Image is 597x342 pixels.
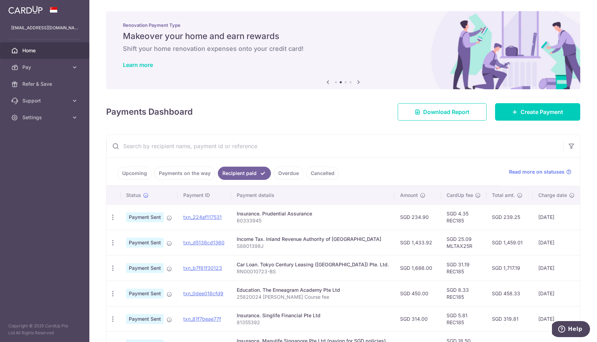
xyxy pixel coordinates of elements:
p: 81355392 [237,319,389,326]
input: Search by recipient name, payment id or reference [106,135,563,157]
td: SGD 450.00 [395,281,441,306]
span: Status [126,192,141,199]
td: [DATE] [533,306,580,332]
td: SGD 31.19 REC185 [441,255,486,281]
div: Income Tax. Inland Revenue Authority of [GEOGRAPHIC_DATA] [237,236,389,243]
h5: Makeover your home and earn rewards [123,31,563,42]
p: RN00010723-BS [237,268,389,275]
div: Insurance. Prudential Assurance [237,210,389,217]
div: Car Loan. Tokyo Century Leasing ([GEOGRAPHIC_DATA]) Pte. Ltd. [237,261,389,268]
span: CardUp fee [447,192,473,199]
span: Payment Sent [126,263,164,273]
h4: Payments Dashboard [106,106,193,118]
a: Create Payment [495,103,580,121]
span: Payment Sent [126,212,164,222]
div: Insurance. Singlife Financial Pte Ltd [237,312,389,319]
td: [DATE] [533,281,580,306]
td: SGD 239.25 [486,204,533,230]
span: Amount [400,192,418,199]
span: Create Payment [521,108,563,116]
a: txn_b7f81f30123 [183,265,222,271]
p: Renovation Payment Type [123,22,563,28]
td: SGD 5.81 REC185 [441,306,486,332]
span: Payment Sent [126,289,164,298]
td: SGD 4.35 REC185 [441,204,486,230]
p: 60333945 [237,217,389,224]
span: Home [22,47,68,54]
a: Recipient paid [218,167,271,180]
td: SGD 1,459.01 [486,230,533,255]
td: [DATE] [533,230,580,255]
iframe: Opens a widget where you can find more information [552,321,590,339]
td: SGD 1,686.00 [395,255,441,281]
a: Overdue [274,167,303,180]
span: Charge date [538,192,567,199]
th: Payment ID [178,186,231,204]
span: Settings [22,114,68,121]
a: txn_d5138cd1360 [183,240,224,245]
td: SGD 8.33 REC185 [441,281,486,306]
td: SGD 234.90 [395,204,441,230]
a: txn_0dee018cfd9 [183,290,223,296]
img: CardUp [8,6,43,14]
a: Read more on statuses [509,168,572,175]
td: [DATE] [533,255,580,281]
th: Payment details [231,186,395,204]
span: Download Report [423,108,470,116]
td: SGD 319.81 [486,306,533,332]
td: SGD 314.00 [395,306,441,332]
p: [EMAIL_ADDRESS][DOMAIN_NAME] [11,24,78,31]
td: SGD 458.33 [486,281,533,306]
span: Payment Sent [126,314,164,324]
span: Refer & Save [22,81,68,88]
a: txn_224af117531 [183,214,222,220]
div: Education. The Enneagram Academy Pte Ltd [237,287,389,294]
a: txn_81f7beae77f [183,316,221,322]
h6: Shift your home renovation expenses onto your credit card! [123,45,563,53]
a: Learn more [123,61,153,68]
p: 25820024 [PERSON_NAME] Course fee [237,294,389,301]
span: Pay [22,64,68,71]
a: Download Report [398,103,487,121]
span: Payment Sent [126,238,164,248]
td: SGD 25.09 MLTAX25R [441,230,486,255]
td: SGD 1,717.19 [486,255,533,281]
td: [DATE] [533,204,580,230]
span: Read more on statuses [509,168,565,175]
a: Payments on the way [154,167,215,180]
a: Upcoming [118,167,152,180]
p: S8801398J [237,243,389,250]
img: Renovation banner [106,11,580,89]
td: SGD 1,433.92 [395,230,441,255]
span: Total amt. [492,192,515,199]
a: Cancelled [306,167,339,180]
span: Support [22,97,68,104]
